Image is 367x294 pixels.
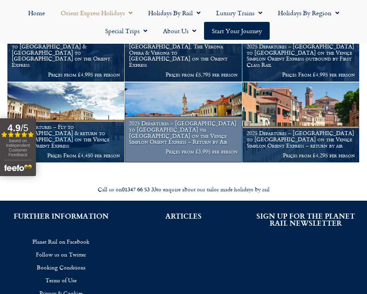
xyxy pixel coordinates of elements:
[20,4,53,22] a: Home
[53,4,140,22] a: Orient Express Holidays
[12,152,120,159] p: Prices From £4,450 per person
[12,124,120,148] h1: 2025 Departures – Fly to [GEOGRAPHIC_DATA] & return to [GEOGRAPHIC_DATA] on the Venice Simplon Or...
[122,185,157,193] strong: 01347 66 53 33
[12,235,111,248] a: Planet Rail on Facebook
[12,212,111,219] h2: FURTHER INFORMATION
[7,82,125,163] a: 2025 Departures – Fly to [GEOGRAPHIC_DATA] & return to [GEOGRAPHIC_DATA] on the Venice Simplon Or...
[4,186,363,193] div: Call us on to enquire about our tailor made holidays by rail
[155,22,204,40] a: About Us
[4,4,363,40] nav: Menu
[129,37,237,68] h1: 2025 Departures First Class rail to [GEOGRAPHIC_DATA], The Verona Opera & Verona to [GEOGRAPHIC_D...
[12,37,120,68] h1: 2025 Departures – [GEOGRAPHIC_DATA] to [GEOGRAPHIC_DATA] & [GEOGRAPHIC_DATA] to [GEOGRAPHIC_DATA]...
[247,71,355,78] p: Prices From £4,995 per person
[12,261,111,274] a: Booking Conditions
[7,82,124,162] img: venice aboard the Orient Express
[97,22,155,40] a: Special Trips
[12,274,111,287] a: Terms of Use
[247,152,355,159] p: Prices from £4,295 per person
[129,120,237,145] h1: 2025 Departures – [GEOGRAPHIC_DATA] to [GEOGRAPHIC_DATA] via [GEOGRAPHIC_DATA] on the Venice Simp...
[12,71,120,78] p: Prices from £4,995 per person
[140,4,208,22] a: Holidays by Rail
[125,82,242,163] a: 2025 Departures – [GEOGRAPHIC_DATA] to [GEOGRAPHIC_DATA] via [GEOGRAPHIC_DATA] on the Venice Simp...
[256,212,355,226] h2: SIGN UP FOR THE PLANET RAIL NEWSLETTER
[242,82,360,163] a: 2025 Departures – [GEOGRAPHIC_DATA] to [GEOGRAPHIC_DATA] on the Venice Simplon Orient Express – r...
[129,71,237,78] p: Prices from £5,795 per person
[204,22,270,40] a: Start your Journey
[129,148,237,155] p: Prices from £3,995 per person
[242,82,359,162] img: Channel street, Venice Orient Express
[12,248,111,261] a: Follow us on Twitter
[134,212,233,219] h2: ARTICLES
[247,130,355,148] h1: 2025 Departures – [GEOGRAPHIC_DATA] to [GEOGRAPHIC_DATA] on the Venice Simplon Orient Express – r...
[247,43,355,68] h1: 2025 Departures – [GEOGRAPHIC_DATA] to [GEOGRAPHIC_DATA] on the Venice Simplon Orient Express out...
[208,4,270,22] a: Luxury Trains
[270,4,347,22] a: Holidays by Region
